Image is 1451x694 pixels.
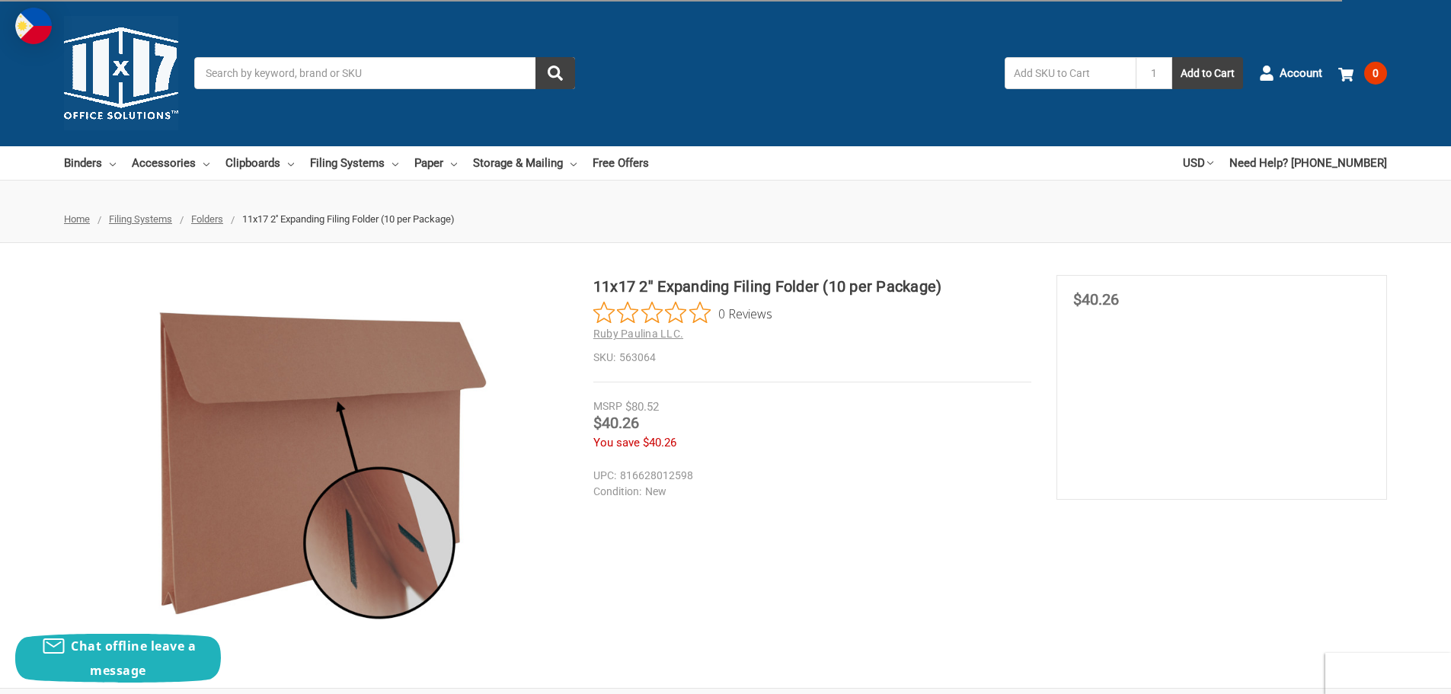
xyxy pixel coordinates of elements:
input: Search by keyword, brand or SKU [194,57,575,89]
span: 11x17 2'' Expanding Filing Folder (10 per Package) [242,213,455,225]
span: Account [1280,65,1322,82]
a: Account [1259,53,1322,93]
a: Binders [64,146,116,180]
a: USD [1183,146,1213,180]
img: duty and tax information for Philippines [15,8,52,44]
img: 11x17 2'' Expanding Filing Folder (10 per Package) [126,305,507,625]
dt: SKU: [593,350,615,366]
a: Need Help? [PHONE_NUMBER] [1229,146,1387,180]
a: Filing Systems [109,213,172,225]
a: Accessories [132,146,209,180]
button: Rated 0 out of 5 stars from 0 reviews. Jump to reviews. [593,302,772,325]
dd: 563064 [593,350,1031,366]
span: $80.52 [625,400,659,414]
img: 11x17.com [64,16,178,130]
span: $40.26 [1073,290,1119,309]
a: Home [64,213,90,225]
span: 0 [1364,62,1387,85]
a: Folders [191,213,223,225]
dd: 816628012598 [593,468,1024,484]
h1: 11x17 2'' Expanding Filing Folder (10 per Package) [593,275,1031,298]
div: MSRP [593,398,622,414]
dt: Condition: [593,484,641,500]
iframe: Google Customer Reviews [1325,653,1451,694]
span: You save [593,436,640,449]
input: Add SKU to Cart [1005,57,1136,89]
span: $40.26 [643,436,676,449]
a: Ruby Paulina LLC. [593,328,683,340]
a: Filing Systems [310,146,398,180]
span: 0 Reviews [718,302,772,325]
a: Clipboards [225,146,294,180]
dd: New [593,484,1024,500]
a: Paper [414,146,457,180]
span: Chat offline leave a message [71,638,196,679]
button: Chat offline leave a message [15,634,221,683]
a: 0 [1338,53,1387,93]
a: Free Offers [593,146,649,180]
button: Add to Cart [1172,57,1243,89]
a: Storage & Mailing [473,146,577,180]
span: $40.26 [593,414,639,432]
dt: UPC: [593,468,616,484]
